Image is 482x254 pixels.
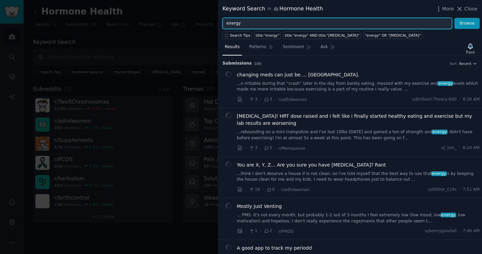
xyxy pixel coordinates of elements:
span: r/adhdwomen [281,187,310,192]
span: u/Brilliant-Theory-680 [412,97,456,103]
span: 3 [264,97,272,103]
span: 100 [254,62,262,66]
button: Close [456,5,477,12]
a: [MEDICAL_DATA]! HRT dose raised and i felt like i finally started healthy eating and exercise but... [237,113,480,127]
span: · [275,96,276,103]
button: Recent [459,61,477,66]
span: 3 [249,97,257,103]
span: · [260,96,261,103]
span: Recent [459,61,471,66]
span: Close [464,5,477,12]
span: r/Menopause [278,146,305,151]
a: ... PMS. It's not every month, but probably 1-2 out of 3 months I feel extremely low (low mood, l... [237,212,480,224]
span: r/adhdwomen [278,97,307,102]
span: energy [441,213,456,217]
span: · [459,145,460,151]
a: You are X, Y, Z... Are you sure you have [MEDICAL_DATA]? Rant [237,161,386,169]
a: ...rebounding on a mini trampoline and I've lost 10lbs [DATE] and gained a ton of strength andene... [237,129,480,141]
span: energy [438,81,453,86]
span: 1 [249,228,257,234]
div: title:"energy" [256,33,279,38]
span: Ask [321,44,328,50]
a: Results [222,42,242,56]
span: Results [225,44,240,50]
a: changing meds can just be…. [GEOGRAPHIC_DATA]. [237,71,360,78]
button: More [435,5,454,12]
span: 7:46 AM [463,228,480,234]
span: u/pennygoodall [425,228,457,234]
button: Browse [454,18,480,29]
span: Sentiment [283,44,304,50]
span: 8:24 AM [463,145,480,151]
span: · [275,145,276,152]
span: · [245,228,246,235]
button: Search Tips [222,31,252,39]
input: Try a keyword related to your business [222,18,452,29]
span: 16 [249,187,260,193]
span: 3 [249,145,257,151]
a: Ask [318,42,337,56]
a: title:"energy" [254,31,281,39]
div: Track [466,50,475,55]
span: u/_ism_ [441,145,457,151]
a: A good app to track my periodd [237,245,312,252]
span: · [263,186,264,193]
span: · [260,228,261,235]
a: Mostly Just Venting [237,203,282,210]
a: ...think I don't deserve a house if is not clean, so I've told myself that the best way to use th... [237,171,480,183]
span: Patterns [249,44,266,50]
span: · [245,145,246,152]
span: energy [432,130,447,134]
span: 5 [264,145,272,151]
span: in [267,6,271,12]
span: 6 [266,187,275,193]
span: 7:51 AM [463,187,480,193]
div: Sort [450,61,457,66]
span: · [245,96,246,103]
a: title:"energy" AND title:"[MEDICAL_DATA]" [283,31,361,39]
a: Sentiment [280,42,313,56]
span: 2 [264,228,272,234]
span: · [459,187,460,193]
span: · [245,186,246,193]
span: 8:26 AM [463,97,480,103]
span: Submission s [222,61,252,67]
a: "energy" OR "[MEDICAL_DATA]" [363,31,422,39]
a: ...o irritable during that “crash” later in the day from barely eating. messed with my exercise a... [237,81,480,93]
span: · [275,228,276,235]
span: r/PMDD [278,229,294,234]
span: · [459,97,460,103]
span: More [442,5,454,12]
span: u/Glitter_Crits [428,187,457,193]
button: Track [463,41,477,56]
a: Patterns [247,42,275,56]
div: Keyword Search Hormone Health [222,5,323,13]
span: · [277,186,278,193]
div: title:"energy" AND title:"[MEDICAL_DATA]" [285,33,360,38]
span: energy [431,171,447,176]
div: "energy" OR "[MEDICAL_DATA]" [365,33,421,38]
span: · [459,228,460,234]
span: Search Tips [230,33,250,38]
span: · [260,145,261,152]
